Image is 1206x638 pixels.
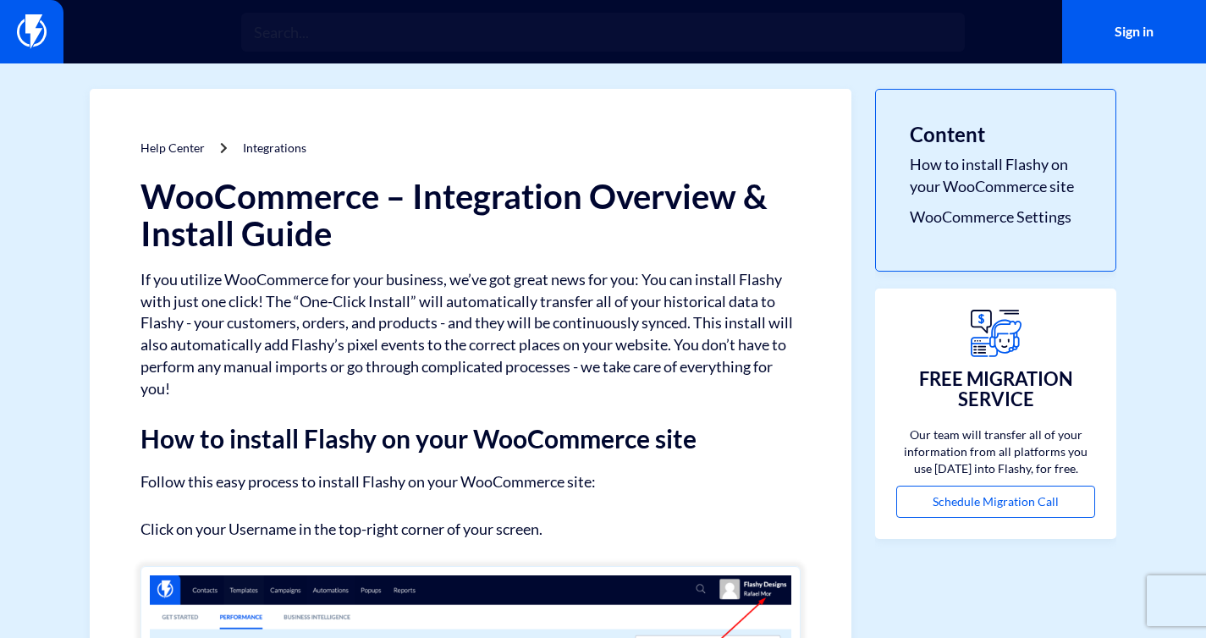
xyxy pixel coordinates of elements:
[140,269,801,399] p: If you utilize WooCommerce for your business, we’ve got great news for you: You can install Flash...
[140,140,205,155] a: Help Center
[243,140,306,155] a: Integrations
[896,426,1095,477] p: Our team will transfer all of your information from all platforms you use [DATE] into Flashy, for...
[140,425,801,453] h2: How to install Flashy on your WooCommerce site
[140,519,801,541] p: Click on your Username in the top-right corner of your screen.
[241,13,965,52] input: Search...
[896,486,1095,518] a: Schedule Migration Call
[910,124,1082,146] h3: Content
[140,470,801,493] p: Follow this easy process to install Flashy on your WooCommerce site:
[140,178,801,252] h1: WooCommerce – Integration Overview & Install Guide
[910,154,1082,197] a: How to install Flashy on your WooCommerce site
[910,206,1082,228] a: WooCommerce Settings
[896,369,1095,410] h3: FREE MIGRATION SERVICE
